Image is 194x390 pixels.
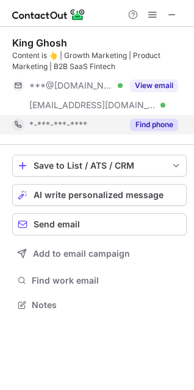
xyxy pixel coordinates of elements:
img: ContactOut v5.3.10 [12,7,85,22]
span: Find work email [32,275,182,286]
button: Reveal Button [130,79,178,92]
button: Notes [12,296,187,314]
button: Add to email campaign [12,243,187,265]
span: AI write personalized message [34,190,163,200]
span: Notes [32,300,182,311]
span: [EMAIL_ADDRESS][DOMAIN_NAME] [29,100,156,111]
button: Find work email [12,272,187,289]
span: Add to email campaign [33,249,130,259]
button: Send email [12,213,187,235]
button: Reveal Button [130,119,178,131]
div: King Ghosh [12,37,67,49]
div: Content is 👆 | Growth Marketing | Product Marketing | B2B SaaS Fintech [12,50,187,72]
span: Send email [34,219,80,229]
button: save-profile-one-click [12,155,187,177]
span: ***@[DOMAIN_NAME] [29,80,113,91]
button: AI write personalized message [12,184,187,206]
div: Save to List / ATS / CRM [34,161,165,171]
